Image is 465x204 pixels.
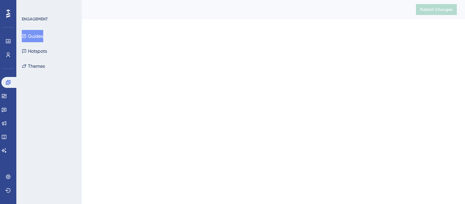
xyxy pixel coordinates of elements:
[22,30,43,42] button: Guides
[416,4,457,15] button: Publish Changes
[22,45,47,57] button: Hotspots
[420,7,453,12] span: Publish Changes
[22,16,48,22] div: ENGAGEMENT
[22,60,45,72] button: Themes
